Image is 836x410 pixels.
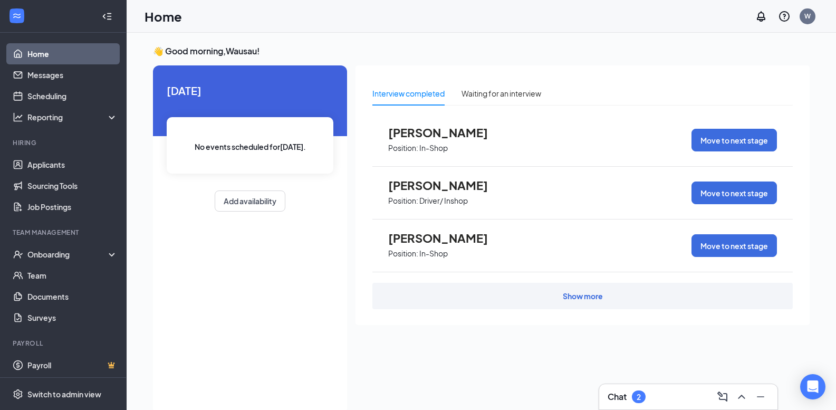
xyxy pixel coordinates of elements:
div: Switch to admin view [27,389,101,399]
button: ComposeMessage [714,388,731,405]
svg: WorkstreamLogo [12,11,22,21]
h3: 👋 Good morning, Wausau ! [153,45,810,57]
p: Position: [388,249,418,259]
svg: Collapse [102,11,112,22]
h3: Chat [608,391,627,403]
svg: Minimize [754,390,767,403]
div: Hiring [13,138,116,147]
a: Surveys [27,307,118,328]
p: In-Shop [419,249,448,259]
p: Driver/ Inshop [419,196,468,206]
a: Documents [27,286,118,307]
div: Open Intercom Messenger [800,374,825,399]
div: Team Management [13,228,116,237]
p: Position: [388,196,418,206]
svg: UserCheck [13,249,23,260]
svg: QuestionInfo [778,10,791,23]
svg: Settings [13,389,23,399]
div: Waiting for an interview [462,88,541,99]
span: [PERSON_NAME] [388,178,504,192]
div: Reporting [27,112,118,122]
button: Move to next stage [691,234,777,257]
a: Home [27,43,118,64]
span: [PERSON_NAME] [388,126,504,139]
a: Sourcing Tools [27,175,118,196]
div: Onboarding [27,249,109,260]
div: Interview completed [372,88,445,99]
a: Messages [27,64,118,85]
svg: ComposeMessage [716,390,729,403]
span: No events scheduled for [DATE] . [195,141,306,152]
a: Applicants [27,154,118,175]
div: Payroll [13,339,116,348]
svg: ChevronUp [735,390,748,403]
div: W [804,12,811,21]
h1: Home [145,7,182,25]
button: Add availability [215,190,285,212]
svg: Analysis [13,112,23,122]
button: Move to next stage [691,182,777,204]
a: PayrollCrown [27,355,118,376]
button: Minimize [752,388,769,405]
p: Position: [388,143,418,153]
svg: Notifications [755,10,767,23]
p: In-Shop [419,143,448,153]
div: Show more [563,291,603,301]
span: [PERSON_NAME] [388,231,504,245]
button: ChevronUp [733,388,750,405]
a: Job Postings [27,196,118,217]
a: Scheduling [27,85,118,107]
span: [DATE] [167,82,333,99]
div: 2 [637,393,641,402]
button: Move to next stage [691,129,777,151]
a: Team [27,265,118,286]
